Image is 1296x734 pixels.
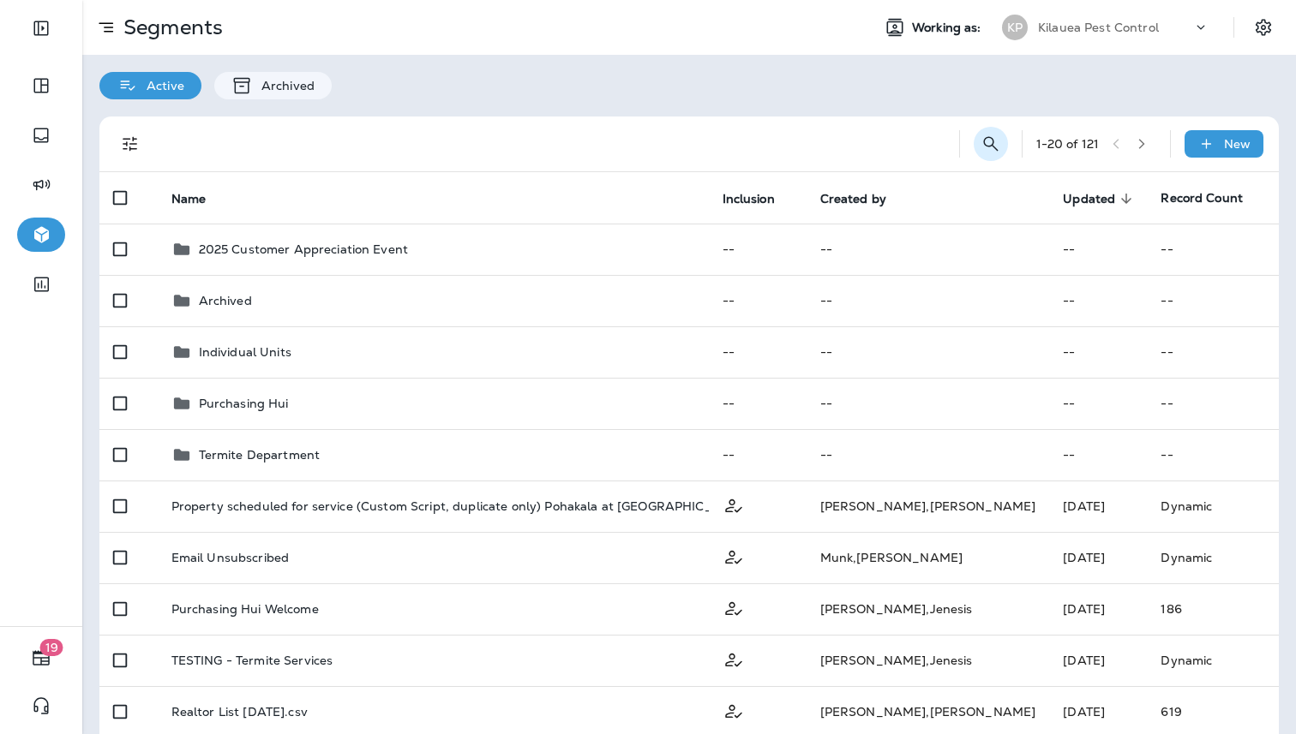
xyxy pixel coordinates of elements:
p: TESTING - Termite Services [171,653,333,667]
td: -- [807,429,1050,480]
td: -- [807,275,1050,326]
p: Segments [117,15,223,40]
td: Dynamic [1147,480,1279,532]
button: Settings [1248,12,1279,43]
td: -- [1049,275,1147,326]
td: [PERSON_NAME] , [PERSON_NAME] [807,480,1050,532]
td: -- [807,378,1050,429]
p: Property scheduled for service (Custom Script, duplicate only) Pohakala at [GEOGRAPHIC_DATA] [171,499,751,513]
td: [PERSON_NAME] , Jenesis [807,635,1050,686]
td: -- [1147,326,1279,378]
td: -- [1049,224,1147,275]
td: [DATE] [1049,480,1147,532]
span: Inclusion [723,192,775,206]
span: 19 [40,639,63,656]
td: -- [709,378,807,429]
td: [DATE] [1049,583,1147,635]
td: 186 [1147,583,1279,635]
span: Customer Only [723,600,745,615]
div: 1 - 20 of 121 [1036,137,1100,151]
p: Purchasing Hui Welcome [171,602,319,616]
span: Updated [1063,192,1115,206]
span: Customer Only [723,548,745,564]
span: Customer Only [723,702,745,718]
td: -- [1049,378,1147,429]
td: -- [709,275,807,326]
p: Archived [199,294,252,307]
span: Name [171,192,207,206]
td: -- [709,224,807,275]
span: Inclusion [723,191,797,206]
button: Expand Sidebar [17,11,65,45]
td: [DATE] [1049,532,1147,583]
td: -- [1147,378,1279,429]
td: -- [709,326,807,378]
td: [DATE] [1049,635,1147,686]
td: -- [1049,326,1147,378]
td: -- [1049,429,1147,480]
span: Customer Only [723,651,745,666]
td: -- [709,429,807,480]
p: Email Unsubscribed [171,551,290,564]
td: Dynamic [1147,532,1279,583]
button: 19 [17,641,65,675]
span: Customer Only [723,497,745,512]
td: -- [1147,224,1279,275]
span: Created by [820,191,909,206]
td: Munk , [PERSON_NAME] [807,532,1050,583]
td: -- [1147,429,1279,480]
span: Name [171,191,229,206]
p: Archived [253,79,315,92]
button: Search Segments [974,127,1008,161]
span: Created by [820,192,886,206]
span: Working as: [912,21,985,35]
p: 2025 Customer Appreciation Event [199,242,408,256]
td: Dynamic [1147,635,1279,686]
button: Filters [113,127,147,161]
p: Kilauea Pest Control [1038,21,1159,34]
p: Termite Department [199,448,321,462]
p: Active [138,79,184,92]
p: Purchasing Hui [199,397,289,410]
p: Individual Units [199,345,291,359]
td: -- [807,224,1050,275]
p: New [1224,137,1251,151]
span: Record Count [1161,190,1243,206]
td: [PERSON_NAME] , Jenesis [807,583,1050,635]
td: -- [807,326,1050,378]
div: KP [1002,15,1028,40]
p: Realtor List [DATE].csv [171,705,308,719]
span: Updated [1063,191,1137,206]
td: -- [1147,275,1279,326]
